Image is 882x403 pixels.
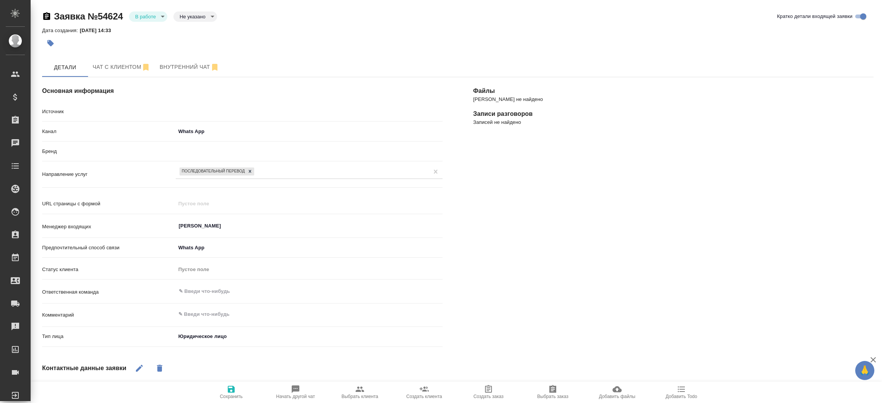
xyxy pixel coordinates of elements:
button: Начать другой чат [263,382,328,403]
button: 🙏 [855,361,874,380]
button: Добавить тэг [42,35,59,52]
span: Чат с клиентом [93,62,150,72]
p: Комментарий [42,311,176,319]
p: Направление услуг [42,171,176,178]
h4: Основная информация [42,86,443,96]
div: ​ [176,145,443,158]
p: Дата создания: [42,28,80,33]
button: Создать заказ [456,382,521,403]
svg: Отписаться [210,63,219,72]
h4: Файлы [473,86,874,96]
p: Статус клиента [42,266,176,273]
p: Ответственная команда [42,288,176,296]
p: [DATE] 14:33 [80,28,117,33]
p: Источник [42,108,176,115]
button: В работе [133,13,158,20]
span: Создать клиента [406,394,442,399]
p: Записей не найдено [473,119,874,126]
span: Кратко детали входящей заявки [777,13,853,20]
span: Детали [47,63,83,72]
button: Скопировать ссылку [42,12,51,21]
a: Заявка №54624 [54,11,123,21]
button: Добавить файлы [585,382,649,403]
button: Сохранить [199,382,263,403]
h4: Контактные данные заявки [42,364,126,373]
button: Выбрать клиента [328,382,392,403]
div: Whats App [176,241,443,254]
p: URL страницы с формой [42,200,176,208]
span: Создать заказ [474,394,504,399]
p: Тип лица [42,333,176,340]
p: Менеджер входящих [42,223,176,231]
button: Open [438,291,440,292]
button: Open [438,225,440,227]
p: Бренд [42,148,176,155]
div: Последовательный перевод [180,167,246,175]
p: [PERSON_NAME] не найдено [473,96,874,103]
div: Пустое поле [176,263,443,276]
button: Выбрать заказ [521,382,585,403]
span: Выбрать клиента [341,394,378,399]
span: Добавить Todo [666,394,697,399]
div: В работе [173,11,217,22]
div: ​ [176,105,443,118]
button: Редактировать [130,359,149,377]
span: Добавить файлы [599,394,635,399]
span: 🙏 [858,362,871,379]
p: Предпочтительный способ связи [42,244,176,252]
div: Юридическое лицо [176,330,354,343]
input: Пустое поле [176,198,443,209]
span: Внутренний чат [160,62,219,72]
p: Канал [42,128,176,135]
button: Удалить [150,359,169,377]
div: В работе [129,11,167,22]
span: Сохранить [220,394,243,399]
button: Создать клиента [392,382,456,403]
div: Пустое поле [178,266,433,273]
input: ✎ Введи что-нибудь [178,287,415,296]
span: Выбрать заказ [537,394,568,399]
button: Добавить Todo [649,382,714,403]
span: Начать другой чат [276,394,315,399]
div: Whats App [176,125,443,138]
button: 966501691607 (Farah) - (undefined) [88,58,155,77]
svg: Отписаться [141,63,150,72]
button: Не указано [177,13,207,20]
h4: Записи разговоров [473,109,874,119]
